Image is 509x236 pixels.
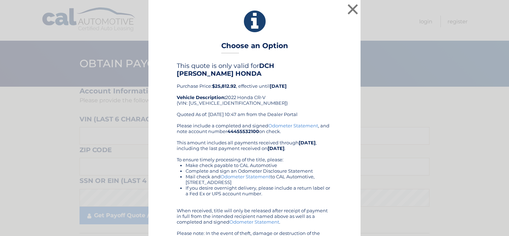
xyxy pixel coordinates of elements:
li: If you desire overnight delivery, please include a return label or a Fed Ex or UPS account number. [186,185,332,196]
b: [DATE] [299,140,316,145]
h3: Choose an Option [221,41,288,54]
b: [DATE] [268,145,285,151]
h4: This quote is only valid for [177,62,332,77]
li: Complete and sign an Odometer Disclosure Statement [186,168,332,174]
a: Odometer Statement [268,123,318,128]
a: Odometer Statement [229,219,279,225]
b: $25,812.92 [212,83,236,89]
li: Make check payable to CAL Automotive [186,162,332,168]
li: Mail check and to CAL Automotive, [STREET_ADDRESS] [186,174,332,185]
button: × [346,2,360,16]
b: 44455532100 [227,128,259,134]
strong: Vehicle Description: [177,94,226,100]
div: Purchase Price: , effective until 2022 Honda CR-V (VIN: [US_VEHICLE_IDENTIFICATION_NUMBER]) Quote... [177,62,332,123]
b: [DATE] [270,83,287,89]
a: Odometer Statement [221,174,270,179]
b: DCH [PERSON_NAME] HONDA [177,62,274,77]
